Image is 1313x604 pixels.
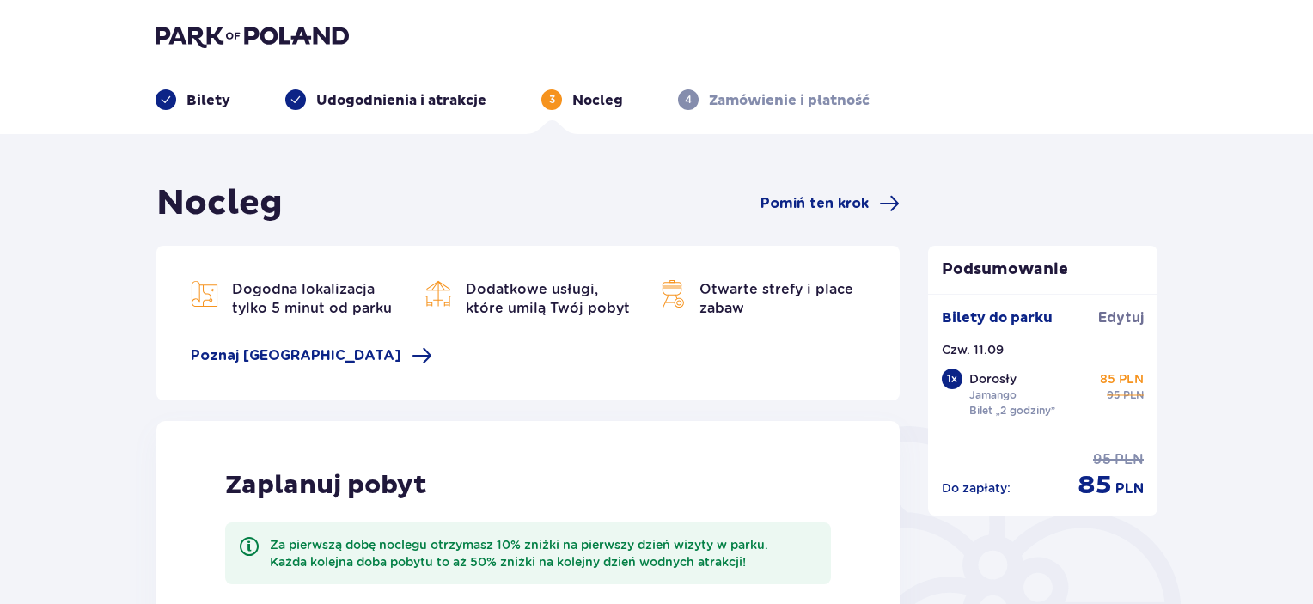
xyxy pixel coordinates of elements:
[191,280,218,308] img: Map Icon
[191,346,401,365] span: Poznaj [GEOGRAPHIC_DATA]
[760,194,869,213] span: Pomiń ten krok
[969,387,1017,403] p: Jamango
[424,280,452,308] img: Bar Icon
[760,193,900,214] a: Pomiń ten krok
[942,369,962,389] div: 1 x
[156,182,283,225] h1: Nocleg
[316,91,486,110] p: Udogodnienia i atrakcje
[186,91,230,110] p: Bilety
[709,91,870,110] p: Zamówienie i płatność
[1115,479,1144,498] p: PLN
[1115,450,1144,469] p: PLN
[225,469,427,502] p: Zaplanuj pobyt
[1078,469,1112,502] p: 85
[191,345,432,366] a: Poznaj [GEOGRAPHIC_DATA]
[1123,387,1144,403] p: PLN
[466,281,630,316] span: Dodatkowe usługi, które umilą Twój pobyt
[658,280,686,308] img: Map Icon
[969,403,1056,418] p: Bilet „2 godziny”
[572,91,623,110] p: Nocleg
[156,24,349,48] img: Park of Poland logo
[969,370,1017,387] p: Dorosły
[1098,308,1144,327] a: Edytuj
[942,308,1053,327] p: Bilety do parku
[270,536,817,570] div: Za pierwszą dobę noclegu otrzymasz 10% zniżki na pierwszy dzień wizyty w parku. Każda kolejna dob...
[928,259,1158,280] p: Podsumowanie
[549,92,555,107] p: 3
[942,341,1004,358] p: Czw. 11.09
[232,281,392,316] span: Dogodna lokalizacja tylko 5 minut od parku
[1107,387,1120,403] p: 95
[1093,450,1111,469] p: 95
[942,479,1011,497] p: Do zapłaty :
[1100,370,1144,387] p: 85 PLN
[699,281,853,316] span: Otwarte strefy i place zabaw
[685,92,692,107] p: 4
